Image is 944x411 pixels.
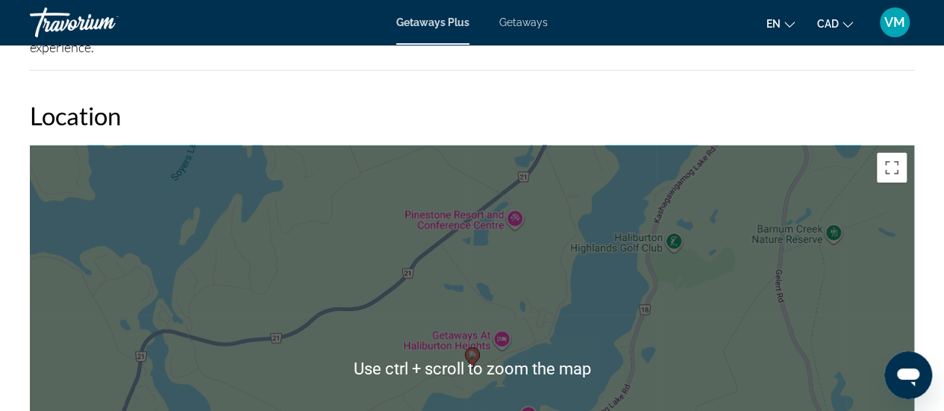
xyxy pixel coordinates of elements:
[817,18,839,30] span: CAD
[884,15,905,30] span: VM
[30,101,914,131] h2: Location
[766,18,781,30] span: en
[396,16,469,28] a: Getaways Plus
[817,13,853,34] button: Change currency
[499,16,548,28] a: Getaways
[884,351,932,399] iframe: Button to launch messaging window
[875,7,914,38] button: User Menu
[30,3,179,42] a: Travorium
[877,153,907,183] button: Toggle fullscreen view
[766,13,795,34] button: Change language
